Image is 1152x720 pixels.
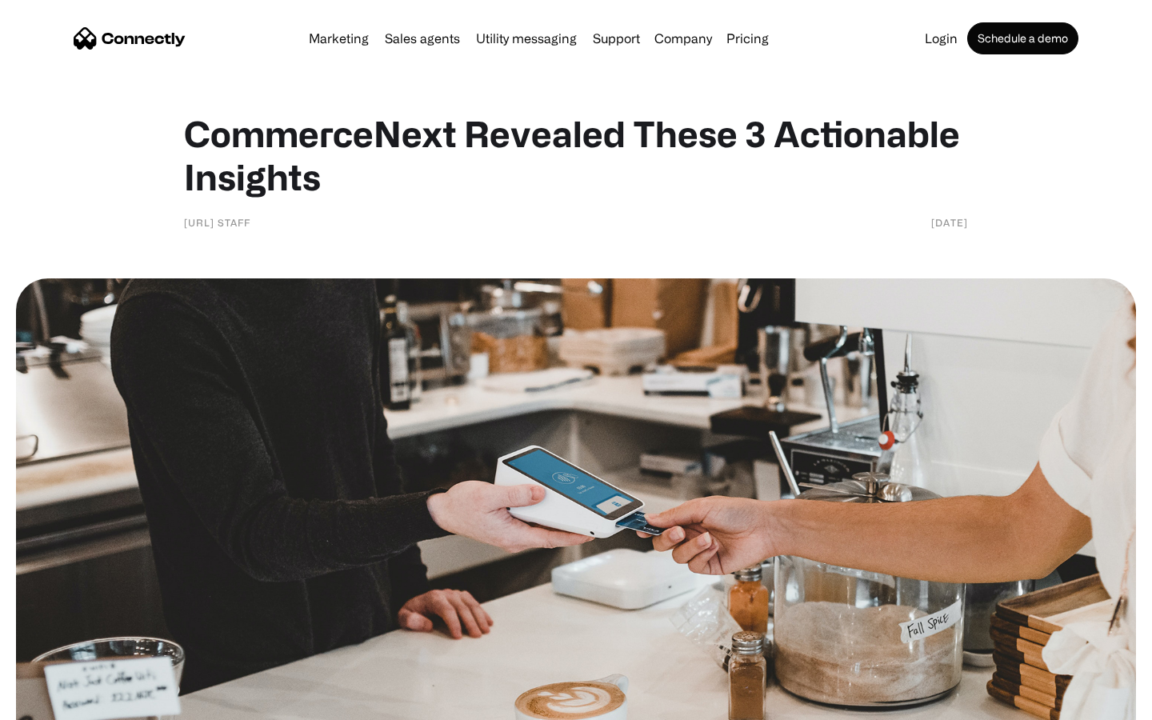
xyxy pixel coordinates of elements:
[586,32,646,45] a: Support
[184,214,250,230] div: [URL] Staff
[470,32,583,45] a: Utility messaging
[720,32,775,45] a: Pricing
[302,32,375,45] a: Marketing
[378,32,466,45] a: Sales agents
[918,32,964,45] a: Login
[650,27,717,50] div: Company
[74,26,186,50] a: home
[32,692,96,714] ul: Language list
[931,214,968,230] div: [DATE]
[16,692,96,714] aside: Language selected: English
[967,22,1078,54] a: Schedule a demo
[184,112,968,198] h1: CommerceNext Revealed These 3 Actionable Insights
[654,27,712,50] div: Company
